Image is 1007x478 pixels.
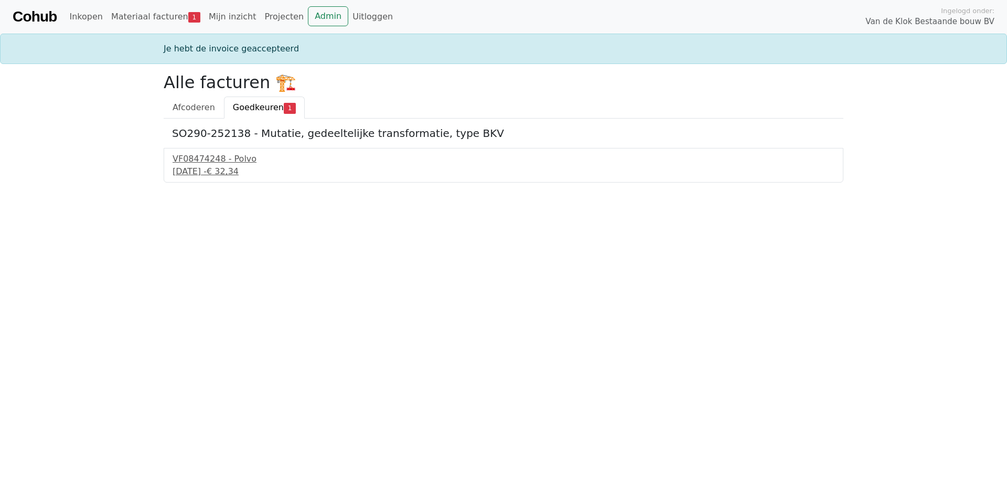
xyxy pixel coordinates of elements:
span: Afcoderen [173,102,215,112]
a: Afcoderen [164,97,224,119]
a: Inkopen [65,6,106,27]
a: Uitloggen [348,6,397,27]
div: Je hebt de invoice geaccepteerd [157,43,850,55]
span: € 32,34 [207,166,239,176]
span: Goedkeuren [233,102,284,112]
a: Materiaal facturen1 [107,6,205,27]
a: Projecten [260,6,308,27]
a: Admin [308,6,348,26]
span: 1 [188,12,200,23]
span: 1 [284,103,296,113]
h2: Alle facturen 🏗️ [164,72,843,92]
a: Goedkeuren1 [224,97,305,119]
div: [DATE] - [173,165,834,178]
span: Van de Klok Bestaande bouw BV [865,16,994,28]
a: VF08474248 - Polvo[DATE] -€ 32,34 [173,153,834,178]
span: Ingelogd onder: [941,6,994,16]
h5: SO290-252138 - Mutatie, gedeeltelijke transformatie, type BKV [172,127,835,140]
div: VF08474248 - Polvo [173,153,834,165]
a: Cohub [13,4,57,29]
a: Mijn inzicht [205,6,261,27]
